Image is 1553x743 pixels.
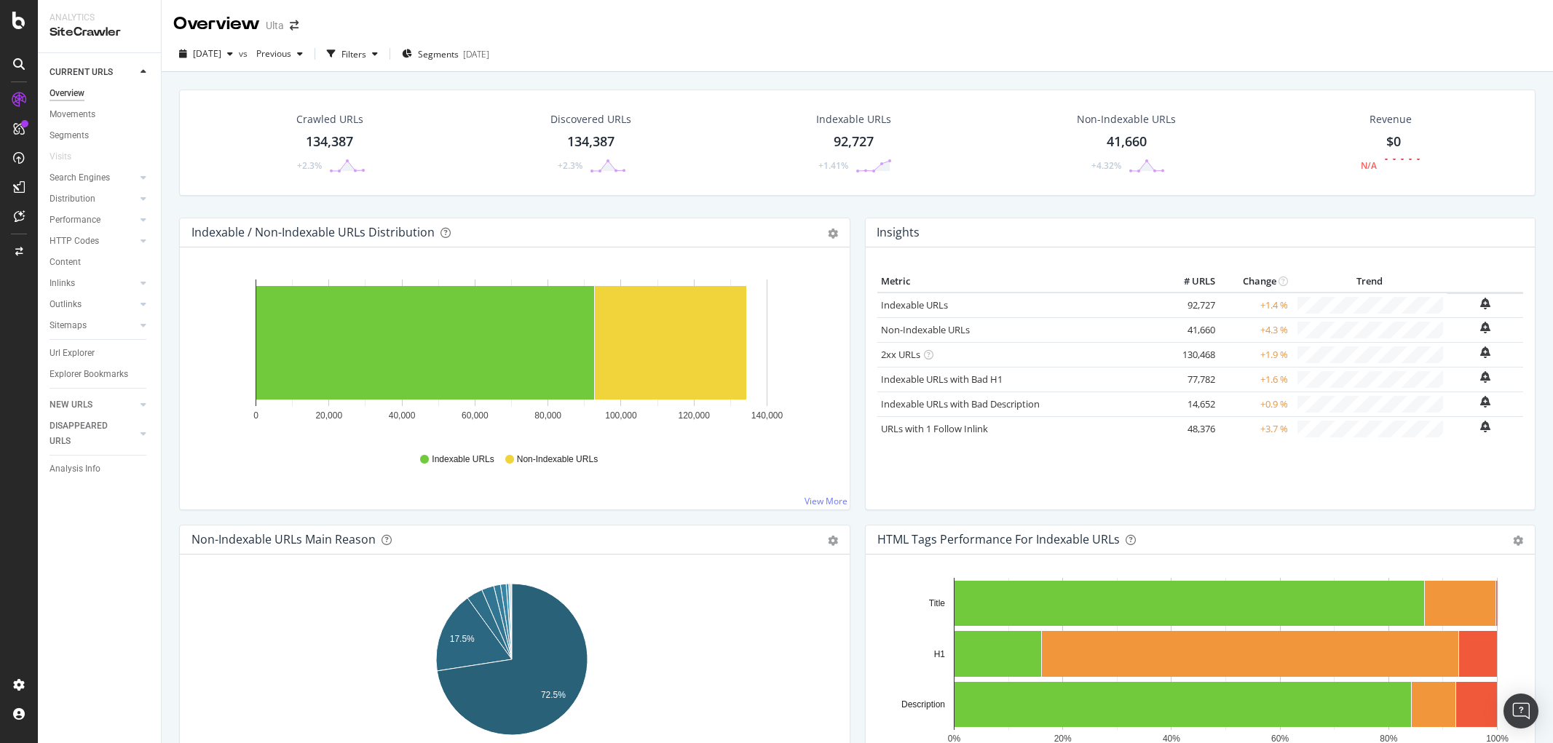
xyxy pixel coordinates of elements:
a: Explorer Bookmarks [50,367,151,382]
div: Sitemaps [50,318,87,333]
button: Filters [321,42,384,65]
td: +0.9 % [1219,392,1292,416]
a: Analysis Info [50,461,151,477]
div: Explorer Bookmarks [50,367,128,382]
div: bell-plus [1480,346,1490,358]
div: NEW URLS [50,397,92,413]
svg: A chart. [191,271,831,440]
div: gear [1513,536,1523,546]
th: Change [1219,271,1292,293]
div: Visits [50,149,71,164]
text: 72.5% [541,690,566,700]
div: Segments [50,128,89,143]
a: DISAPPEARED URLS [50,418,136,449]
div: SiteCrawler [50,24,149,41]
span: Segments [418,48,459,60]
span: 2025 Aug. 13th [193,47,221,60]
a: Outlinks [50,297,136,312]
div: Non-Indexable URLs [1077,112,1176,127]
button: [DATE] [173,42,239,65]
div: Distribution [50,191,95,207]
a: Search Engines [50,170,136,186]
span: vs [239,47,250,60]
div: gear [828,229,838,239]
a: View More [805,495,847,507]
button: Previous [250,42,309,65]
td: +4.3 % [1219,317,1292,342]
span: $0 [1386,132,1401,150]
th: Trend [1292,271,1447,293]
div: 134,387 [306,132,353,151]
div: Open Intercom Messenger [1503,694,1538,728]
td: 41,660 [1161,317,1219,342]
text: 80,000 [534,410,561,421]
div: +2.3% [558,159,582,172]
div: Outlinks [50,297,82,312]
span: Previous [250,47,291,60]
div: Ulta [266,18,284,33]
text: 60,000 [462,410,489,421]
td: 14,652 [1161,392,1219,416]
a: Movements [50,107,151,122]
th: Metric [877,271,1161,293]
div: Content [50,255,81,270]
span: Non-Indexable URLs [517,453,598,466]
div: 92,727 [834,132,874,151]
text: 100,000 [605,410,637,421]
div: bell-plus [1480,298,1490,309]
span: Revenue [1370,112,1412,127]
div: bell-plus [1480,322,1490,333]
td: +1.4 % [1219,293,1292,318]
div: HTML Tags Performance for Indexable URLs [877,532,1120,547]
th: # URLS [1161,271,1219,293]
div: Analysis Info [50,461,100,477]
a: Non-Indexable URLs [881,323,970,336]
td: 77,782 [1161,367,1219,392]
div: 134,387 [567,132,615,151]
div: Movements [50,107,95,122]
div: +4.32% [1091,159,1121,172]
div: Crawled URLs [296,112,363,127]
div: arrow-right-arrow-left [290,20,299,31]
text: 140,000 [751,410,783,421]
a: URLs with 1 Follow Inlink [881,422,988,435]
div: Search Engines [50,170,110,186]
text: 0 [253,410,258,421]
div: DISAPPEARED URLS [50,418,123,449]
text: Title [928,598,945,608]
a: CURRENT URLS [50,65,136,80]
div: CURRENT URLS [50,65,113,80]
td: 130,468 [1161,342,1219,367]
a: HTTP Codes [50,234,136,249]
div: Inlinks [50,276,75,291]
div: Filters [341,48,366,60]
div: Overview [50,86,84,101]
div: Performance [50,212,100,228]
span: Indexable URLs [432,453,494,466]
button: Segments[DATE] [396,42,495,65]
td: 48,376 [1161,416,1219,441]
div: gear [828,536,838,546]
text: 120,000 [679,410,711,421]
div: bell-plus [1480,371,1490,383]
h4: Insights [877,223,920,242]
td: +1.6 % [1219,367,1292,392]
div: +2.3% [297,159,322,172]
div: bell-plus [1480,396,1490,408]
a: Visits [50,149,86,164]
div: Analytics [50,12,149,24]
div: N/A [1361,159,1377,172]
div: Url Explorer [50,346,95,361]
div: bell-plus [1480,421,1490,432]
div: Overview [173,12,260,36]
text: 17.5% [450,634,475,644]
a: Url Explorer [50,346,151,361]
div: [DATE] [463,48,489,60]
text: 40,000 [389,410,416,421]
a: NEW URLS [50,397,136,413]
a: Indexable URLs with Bad H1 [881,373,1003,386]
td: +1.9 % [1219,342,1292,367]
div: +1.41% [818,159,848,172]
div: Discovered URLs [550,112,631,127]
